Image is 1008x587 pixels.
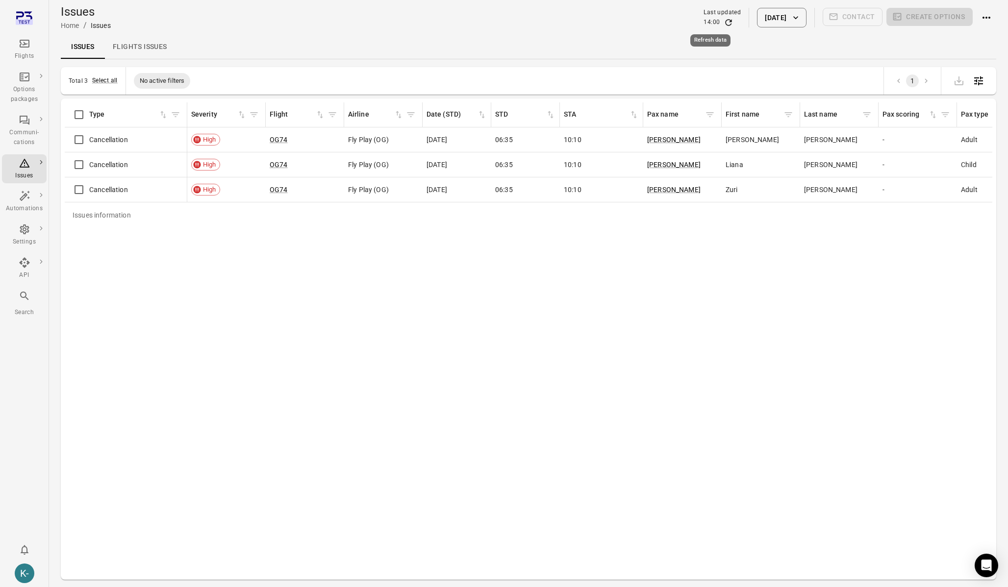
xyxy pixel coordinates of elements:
span: Please make a selection to create communications [823,8,883,27]
div: Type [89,109,158,120]
div: Date (STD) [427,109,477,120]
span: Flight [270,109,325,120]
button: Filter by pax score [938,107,953,122]
span: Adult [961,135,978,145]
span: Select all items that match the filters [92,76,118,86]
span: Liana [726,160,743,170]
span: [PERSON_NAME] [804,185,857,195]
span: 10:10 [564,135,581,145]
div: Issues [91,21,111,30]
div: Settings [6,237,43,247]
span: Fly Play (OG) [348,135,389,145]
span: Fly Play (OG) [348,160,389,170]
span: High [200,160,220,170]
button: Select all [92,76,118,86]
span: [PERSON_NAME] [804,160,857,170]
a: Options packages [2,68,47,107]
span: Pax scoring [882,109,938,120]
div: Total 3 [69,77,88,84]
span: Please make a selection to create an option package [886,8,973,27]
button: Actions [977,8,996,27]
div: Sort by type in ascending order [89,109,168,120]
button: Kristinn - avilabs [11,560,38,587]
span: Adult [961,185,978,195]
span: STA [564,109,639,120]
div: Flight [270,109,315,120]
span: STD [495,109,555,120]
span: Cancellation [89,160,128,170]
li: / [83,20,87,31]
span: Filter by flight [325,107,340,122]
div: Severity [191,109,237,120]
div: Flights [6,51,43,61]
span: Filter by severity [247,107,261,122]
button: Search [2,287,47,320]
button: Filter by pax first name [781,107,796,122]
a: OG74 [270,136,288,144]
a: Automations [2,187,47,217]
span: [PERSON_NAME] [726,135,779,145]
a: [PERSON_NAME] [647,161,701,169]
div: Issues [6,171,43,181]
span: [DATE] [427,185,447,195]
button: [DATE] [757,8,806,27]
span: [DATE] [427,135,447,145]
span: Filter by pax type [992,107,1007,122]
span: High [200,135,220,145]
span: 06:35 [495,160,513,170]
span: Child [961,160,977,170]
span: High [200,185,220,195]
div: Sort by pax score in ascending order [882,109,938,120]
div: Local navigation [61,35,996,59]
span: 10:10 [564,185,581,195]
a: API [2,254,47,283]
span: [DATE] [427,160,447,170]
div: K- [15,563,34,583]
a: Home [61,22,79,29]
span: [PERSON_NAME] [804,135,857,145]
button: Notifications [15,540,34,560]
div: Refresh data [690,34,731,47]
div: Open Intercom Messenger [975,554,998,577]
div: Sort by STA in ascending order [564,109,639,120]
span: Airline [348,109,403,120]
a: Issues [2,154,47,184]
div: STD [495,109,546,120]
div: Automations [6,204,43,214]
a: Communi-cations [2,111,47,150]
span: Fly Play (OG) [348,185,389,195]
div: STA [564,109,629,120]
div: Communi-cations [6,128,43,147]
div: 14:00 [704,18,720,27]
a: [PERSON_NAME] [647,136,701,144]
span: 06:35 [495,185,513,195]
div: Sort by airline in ascending order [348,109,403,120]
div: Airline [348,109,394,120]
button: Open table configuration [969,71,988,91]
button: Filter by airline [403,107,418,122]
div: Last name [804,109,859,120]
a: Flights issues [105,35,175,59]
h1: Issues [61,4,111,20]
div: Options packages [6,85,43,104]
div: Pax name [647,109,703,120]
a: OG74 [270,186,288,194]
span: No active filters [134,76,191,86]
div: Pax type [961,109,992,120]
a: Flights [2,35,47,64]
div: Last updated [704,8,741,18]
div: Sort by flight in ascending order [270,109,325,120]
span: Date (STD) [427,109,487,120]
button: Filter by pax [703,107,717,122]
div: API [6,270,43,280]
div: Issues information [65,202,139,228]
span: Zuri [726,185,738,195]
div: First name [726,109,781,120]
span: Cancellation [89,135,128,145]
nav: Breadcrumbs [61,20,111,31]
